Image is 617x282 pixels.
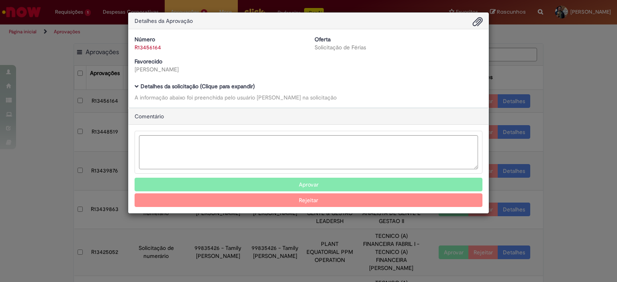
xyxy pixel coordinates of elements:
div: Solicitação de Férias [315,43,482,51]
b: Detalhes da solicitação (Clique para expandir) [141,83,255,90]
button: Aprovar [135,178,482,191]
span: Detalhes da Aprovação [135,17,193,24]
a: R13456164 [135,44,161,51]
b: Número [135,36,155,43]
h5: Detalhes da solicitação (Clique para expandir) [135,83,482,89]
div: A informação abaixo foi preenchida pelo usuário [PERSON_NAME] na solicitação [135,93,482,101]
button: Rejeitar [135,193,482,207]
b: Oferta [315,36,331,43]
span: Comentário [135,113,164,120]
b: Favorecido [135,58,162,65]
div: [PERSON_NAME] [135,65,302,73]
